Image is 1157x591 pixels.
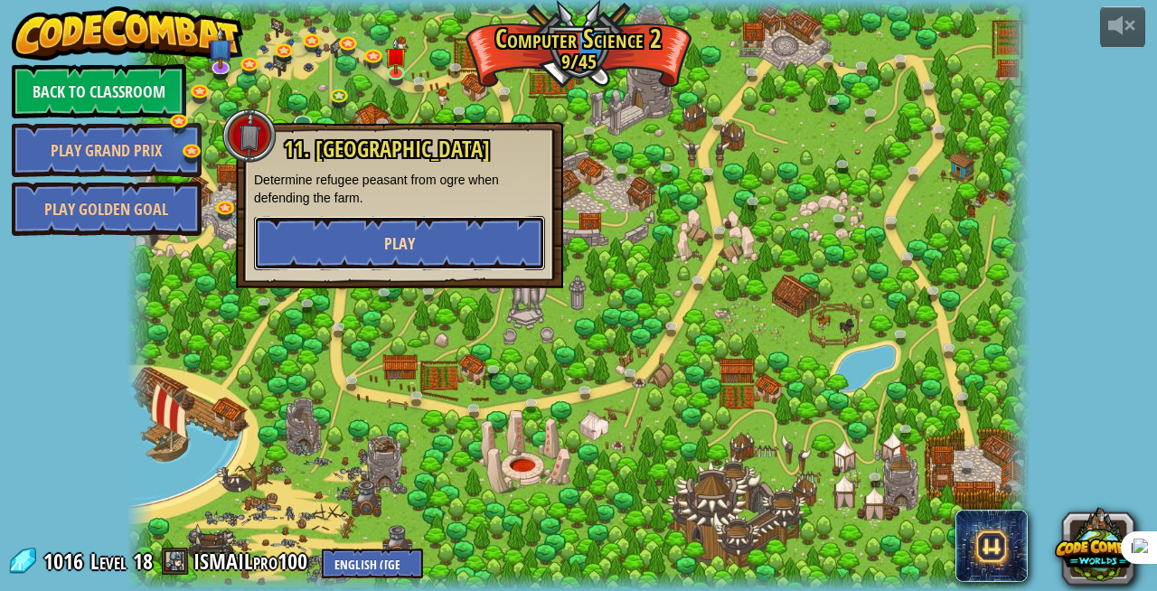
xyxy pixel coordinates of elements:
img: level-banner-unstarted-subscriber.png [208,27,232,70]
a: Back to Classroom [12,64,186,118]
span: Level [90,547,127,577]
p: Determine refugee peasant from ogre when defending the farm. [254,171,545,207]
button: Adjust volume [1100,6,1145,49]
img: CodeCombat - Learn how to code by playing a game [12,6,243,61]
a: Play Golden Goal [12,182,202,236]
span: Play [384,232,415,255]
span: 1016 [43,547,89,576]
img: level-banner-unstarted.png [385,38,407,75]
a: ISMAILpro100 [193,547,313,576]
a: Play Grand Prix [12,123,202,177]
span: 11. [GEOGRAPHIC_DATA] [284,134,490,164]
button: Play [254,216,545,270]
span: 18 [133,547,153,576]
